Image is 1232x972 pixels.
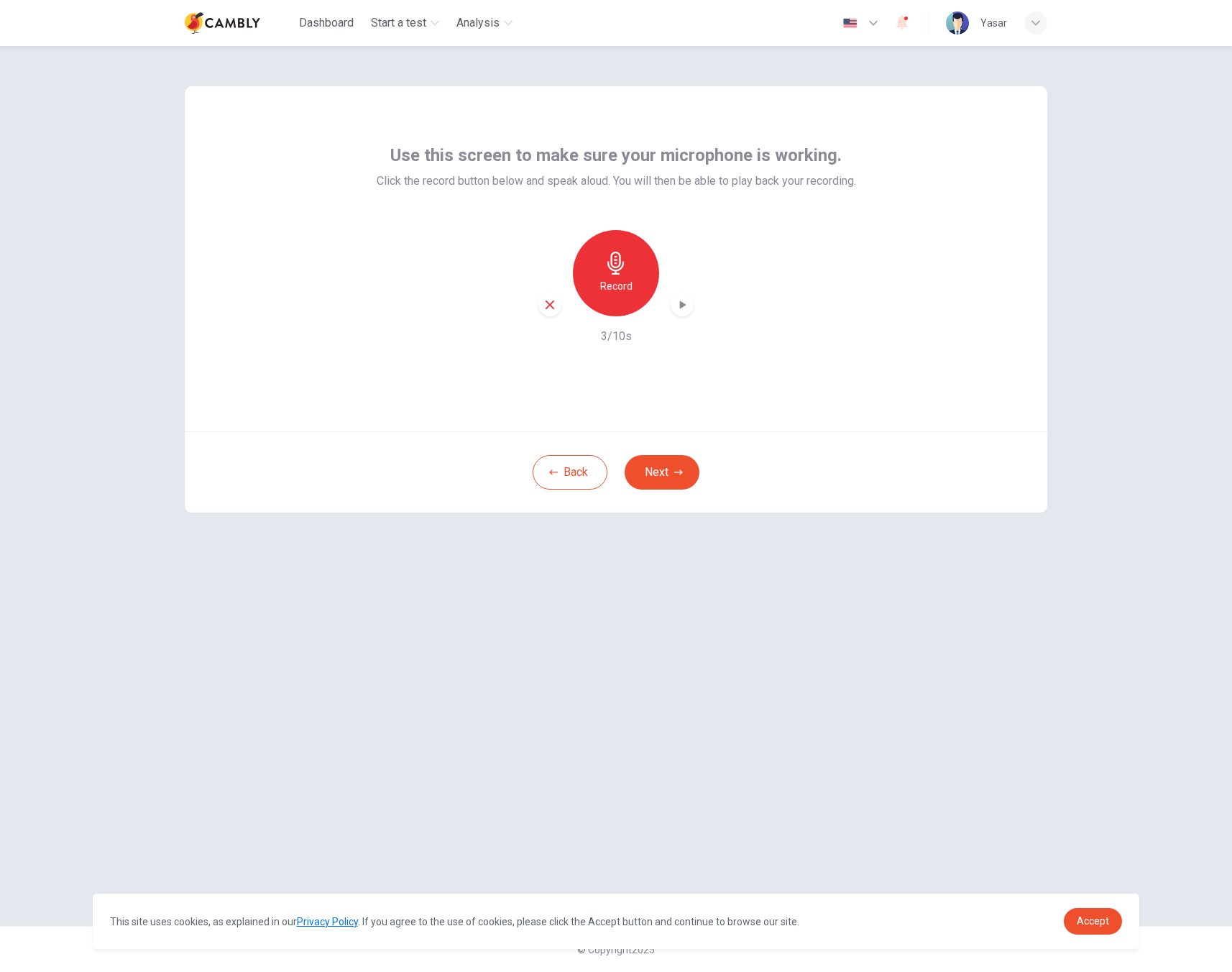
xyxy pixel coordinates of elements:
[946,12,969,35] img: Profile picture
[365,10,445,36] button: Start a test
[185,9,293,37] a: Cambly logo
[601,328,632,345] h6: 3/10s
[293,10,359,36] button: Dashboard
[299,14,354,32] span: Dashboard
[297,916,358,927] a: Privacy Policy
[110,916,799,927] span: This site uses cookies, as explained in our . If you agree to the use of cookies, please click th...
[841,18,859,29] img: en
[600,278,633,295] h6: Record
[456,14,500,32] span: Analysis
[980,14,1007,32] div: Yasar
[371,14,426,32] span: Start a test
[533,455,607,490] button: Back
[577,944,655,955] span: © Copyright 2025
[1064,908,1122,935] a: dismiss cookie message
[185,9,260,37] img: Cambly logo
[573,230,659,316] button: Record
[93,894,1140,949] div: cookieconsent
[1077,915,1109,927] span: Accept
[390,144,842,167] span: Use this screen to make sure your microphone is working.
[451,10,518,36] button: Analysis
[377,173,856,190] span: Click the record button below and speak aloud. You will then be able to play back your recording.
[625,455,699,490] button: Next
